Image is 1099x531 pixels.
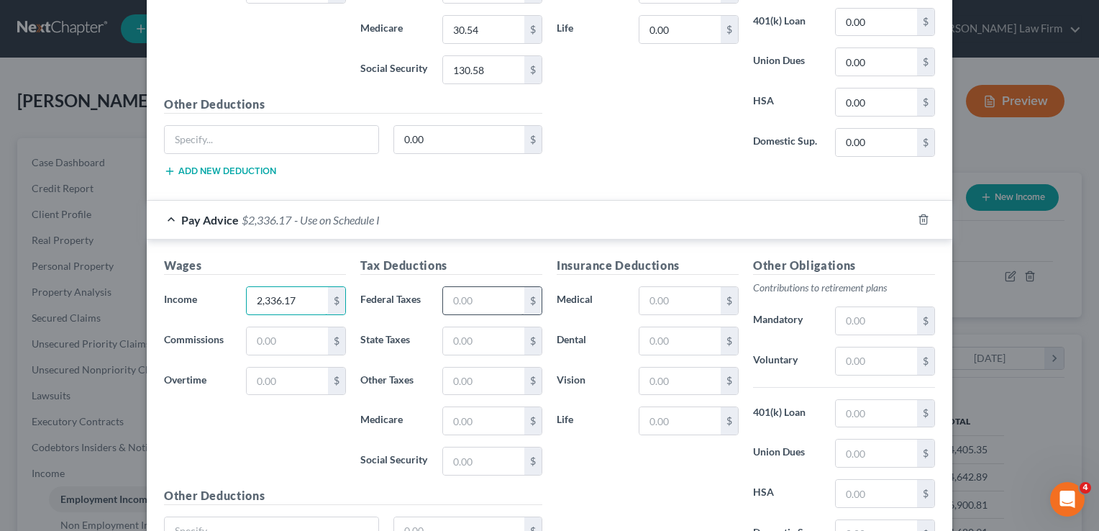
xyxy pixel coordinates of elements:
[746,399,828,428] label: 401(k) Loan
[917,400,934,427] div: $
[1080,482,1091,494] span: 4
[721,327,738,355] div: $
[242,213,291,227] span: $2,336.17
[353,15,435,44] label: Medicare
[524,368,542,395] div: $
[753,281,935,295] p: Contributions to retirement plans
[746,128,828,157] label: Domestic Sup.
[721,287,738,314] div: $
[328,368,345,395] div: $
[746,439,828,468] label: Union Dues
[549,367,631,396] label: Vision
[524,287,542,314] div: $
[443,56,524,83] input: 0.00
[164,487,542,505] h5: Other Deductions
[917,480,934,507] div: $
[639,287,721,314] input: 0.00
[353,447,435,476] label: Social Security
[443,16,524,43] input: 0.00
[549,327,631,355] label: Dental
[639,407,721,435] input: 0.00
[164,257,346,275] h5: Wages
[917,129,934,156] div: $
[294,213,380,227] span: - Use on Schedule I
[181,213,239,227] span: Pay Advice
[443,368,524,395] input: 0.00
[328,287,345,314] div: $
[836,307,917,335] input: 0.00
[524,448,542,475] div: $
[836,480,917,507] input: 0.00
[164,96,542,114] h5: Other Deductions
[917,88,934,116] div: $
[917,440,934,467] div: $
[157,327,239,355] label: Commissions
[360,257,542,275] h5: Tax Deductions
[164,293,197,305] span: Income
[165,126,378,153] input: Specify...
[836,48,917,76] input: 0.00
[353,367,435,396] label: Other Taxes
[443,407,524,435] input: 0.00
[639,368,721,395] input: 0.00
[394,126,525,153] input: 0.00
[353,286,435,315] label: Federal Taxes
[443,287,524,314] input: 0.00
[328,327,345,355] div: $
[549,407,631,435] label: Life
[353,327,435,355] label: State Taxes
[746,8,828,37] label: 401(k) Loan
[524,327,542,355] div: $
[917,9,934,36] div: $
[549,15,631,44] label: Life
[721,407,738,435] div: $
[443,448,524,475] input: 0.00
[524,407,542,435] div: $
[836,400,917,427] input: 0.00
[557,257,739,275] h5: Insurance Deductions
[157,367,239,396] label: Overtime
[746,347,828,376] label: Voluntary
[353,55,435,84] label: Social Security
[746,47,828,76] label: Union Dues
[549,286,631,315] label: Medical
[746,479,828,508] label: HSA
[353,407,435,435] label: Medicare
[721,368,738,395] div: $
[639,16,721,43] input: 0.00
[639,327,721,355] input: 0.00
[1050,482,1085,517] iframe: Intercom live chat
[836,9,917,36] input: 0.00
[836,88,917,116] input: 0.00
[917,48,934,76] div: $
[753,257,935,275] h5: Other Obligations
[524,126,542,153] div: $
[917,348,934,375] div: $
[164,165,276,177] button: Add new deduction
[746,88,828,117] label: HSA
[524,56,542,83] div: $
[443,327,524,355] input: 0.00
[721,16,738,43] div: $
[247,327,328,355] input: 0.00
[247,368,328,395] input: 0.00
[917,307,934,335] div: $
[247,287,328,314] input: 0.00
[836,440,917,467] input: 0.00
[836,348,917,375] input: 0.00
[524,16,542,43] div: $
[746,307,828,335] label: Mandatory
[836,129,917,156] input: 0.00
